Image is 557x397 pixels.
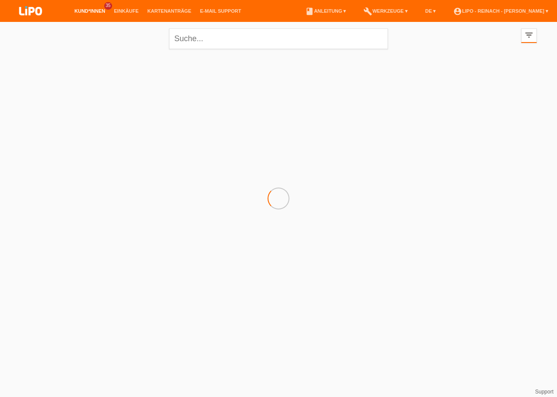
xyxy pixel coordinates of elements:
[196,8,246,14] a: E-Mail Support
[421,8,440,14] a: DE ▾
[535,389,553,395] a: Support
[301,8,350,14] a: bookAnleitung ▾
[109,8,143,14] a: Einkäufe
[169,28,388,49] input: Suche...
[524,30,534,40] i: filter_list
[104,2,112,10] span: 35
[143,8,196,14] a: Kartenanträge
[70,8,109,14] a: Kund*innen
[9,18,53,25] a: LIPO pay
[453,7,462,16] i: account_circle
[359,8,412,14] a: buildWerkzeuge ▾
[449,8,553,14] a: account_circleLIPO - Reinach - [PERSON_NAME] ▾
[305,7,314,16] i: book
[363,7,372,16] i: build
